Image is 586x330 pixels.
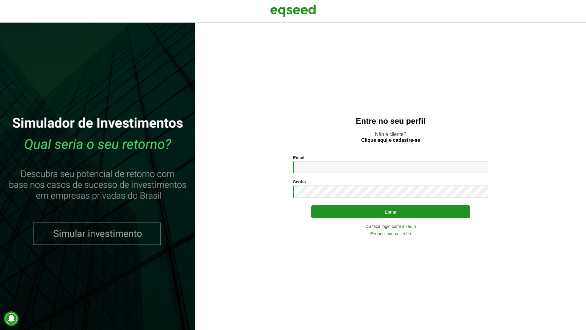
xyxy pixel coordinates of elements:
[208,117,574,126] h2: Entre no seu perfil
[208,131,574,143] p: Não é cliente?
[293,156,304,160] label: Email
[311,205,470,218] button: Entrar
[293,224,488,229] div: Ou faça login com
[361,138,420,143] a: Clique aqui e cadastre-se
[370,232,411,236] a: Esqueci minha senha
[270,3,316,18] img: EqSeed Logo
[293,180,306,184] label: Senha
[400,224,416,229] a: LinkedIn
